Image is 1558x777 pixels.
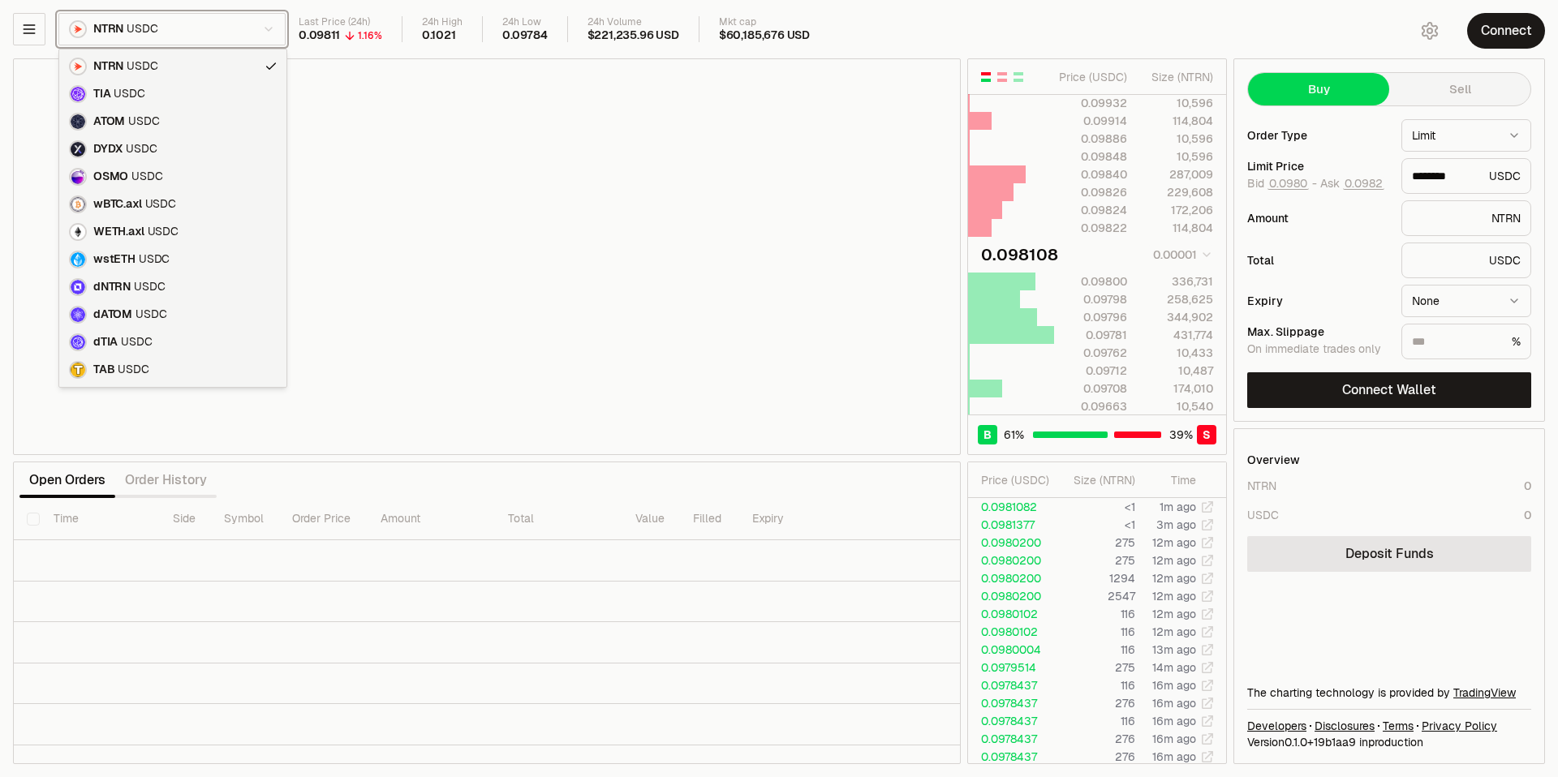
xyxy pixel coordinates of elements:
[71,142,85,157] img: DYDX Logo
[93,252,136,267] span: wstETH
[93,170,128,184] span: OSMO
[71,197,85,212] img: wBTC.axl Logo
[93,307,132,322] span: dATOM
[71,363,85,377] img: TAB Logo
[131,170,162,184] span: USDC
[145,197,176,212] span: USDC
[71,59,85,74] img: NTRN Logo
[114,87,144,101] span: USDC
[93,197,142,212] span: wBTC.axl
[93,59,123,74] span: NTRN
[71,307,85,322] img: dATOM Logo
[93,87,110,101] span: TIA
[71,335,85,350] img: dTIA Logo
[93,142,123,157] span: DYDX
[93,280,131,294] span: dNTRN
[93,225,144,239] span: WETH.axl
[71,87,85,101] img: TIA Logo
[118,363,148,377] span: USDC
[134,280,165,294] span: USDC
[121,335,152,350] span: USDC
[128,114,159,129] span: USDC
[93,114,125,129] span: ATOM
[71,170,85,184] img: OSMO Logo
[93,363,114,377] span: TAB
[93,335,118,350] span: dTIA
[71,225,85,239] img: WETH.axl Logo
[71,114,85,129] img: ATOM Logo
[127,59,157,74] span: USDC
[71,252,85,267] img: wstETH Logo
[139,252,170,267] span: USDC
[71,280,85,294] img: dNTRN Logo
[126,142,157,157] span: USDC
[136,307,166,322] span: USDC
[148,225,179,239] span: USDC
